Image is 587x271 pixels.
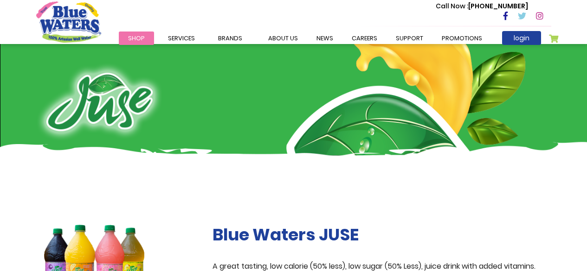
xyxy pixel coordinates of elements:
h2: Blue Waters JUSE [213,225,551,245]
a: support [387,32,432,45]
a: about us [259,32,307,45]
a: careers [342,32,387,45]
span: Shop [128,34,145,43]
a: login [502,31,541,45]
span: Brands [218,34,242,43]
p: [PHONE_NUMBER] [436,1,528,11]
span: Services [168,34,195,43]
span: Call Now : [436,1,468,11]
a: store logo [36,1,101,42]
img: juse-logo.png [36,63,163,141]
a: Promotions [432,32,491,45]
a: News [307,32,342,45]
